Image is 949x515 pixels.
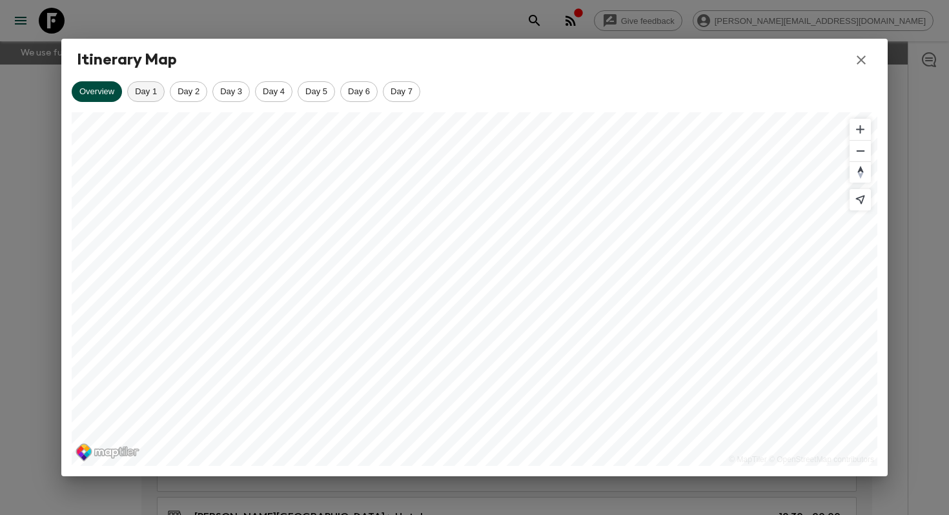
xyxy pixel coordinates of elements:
[212,81,250,102] div: Day 3
[77,50,177,70] span: Itinerary Map
[72,86,122,96] span: Overview
[298,86,334,96] span: Day 5
[128,86,164,96] span: Day 1
[72,81,122,102] div: Overview
[170,86,207,96] span: Day 2
[298,81,335,102] div: Day 5
[213,86,249,96] span: Day 3
[256,86,292,96] span: Day 4
[341,86,377,96] span: Day 6
[850,189,871,210] button: Find my location
[769,455,874,464] a: © OpenStreetMap contributors
[850,161,871,183] button: Reset bearing to north
[850,140,871,161] button: Zoom out
[383,86,420,96] span: Day 7
[255,81,292,102] div: Day 4
[72,112,877,466] canvas: Map
[127,81,165,102] div: Day 1
[340,81,378,102] div: Day 6
[76,443,140,462] a: MapTiler logo
[850,119,871,140] button: Zoom in
[729,455,766,464] a: © MapTiler
[170,81,207,102] div: Day 2
[383,81,420,102] div: Day 7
